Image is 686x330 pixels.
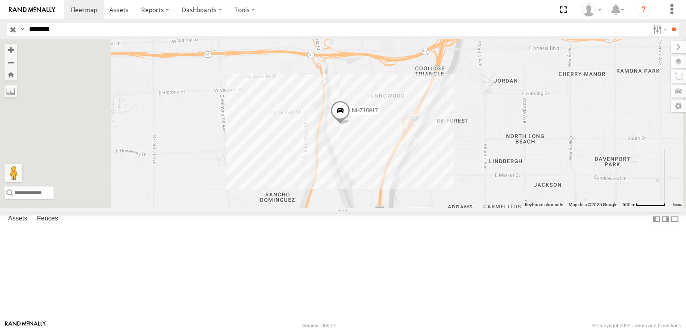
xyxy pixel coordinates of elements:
label: Fences [33,213,63,225]
button: Zoom out [4,56,17,68]
label: Assets [4,213,32,225]
button: Keyboard shortcuts [525,202,563,208]
a: Terms (opens in new tab) [673,203,682,206]
label: Measure [4,85,17,97]
button: Map Scale: 500 m per 63 pixels [620,202,668,208]
span: Map data ©2025 Google [569,202,617,207]
label: Dock Summary Table to the Right [661,212,670,225]
label: Search Query [19,23,26,36]
label: Dock Summary Table to the Left [652,212,661,225]
label: Hide Summary Table [670,212,679,225]
button: Drag Pegman onto the map to open Street View [4,164,22,182]
label: Map Settings [671,100,686,112]
span: NHZ10917 [352,107,378,113]
button: Zoom in [4,44,17,56]
div: Version: 308.01 [302,323,336,328]
a: Visit our Website [5,321,46,330]
label: Search Filter Options [649,23,669,36]
div: © Copyright 2025 - [592,323,681,328]
img: rand-logo.svg [9,7,55,13]
button: Zoom Home [4,68,17,80]
i: ? [636,3,651,17]
a: Terms and Conditions [634,323,681,328]
div: Zulema McIntosch [579,3,605,17]
span: 500 m [623,202,636,207]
